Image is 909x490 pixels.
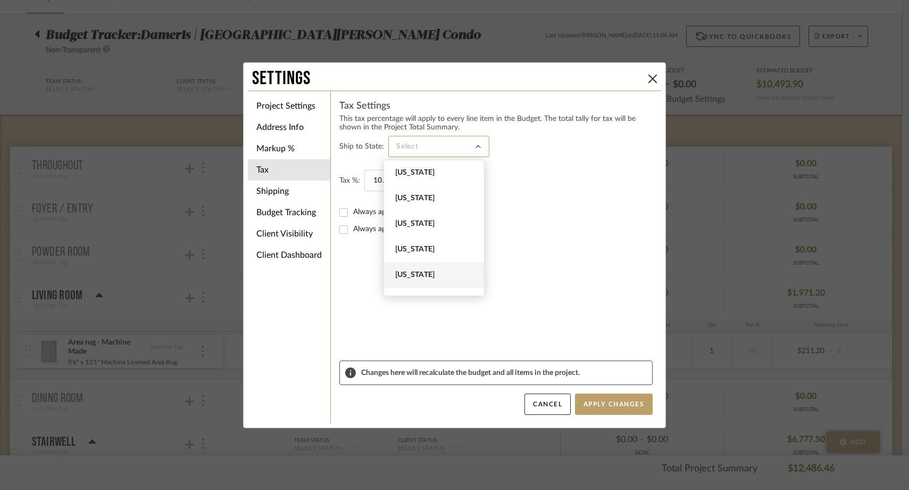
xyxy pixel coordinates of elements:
[248,138,330,159] li: Markup %
[339,174,360,187] label: Tax %:
[339,100,653,112] h4: Tax Settings
[361,369,647,377] span: Changes here will recalculate the budget and all items in the project.
[524,394,571,415] button: Cancel
[248,159,330,181] li: Tax
[248,223,330,244] li: Client Visibility
[248,95,330,117] li: Project Settings
[248,181,330,202] li: Shipping
[353,208,466,216] span: Always apply tax on labor items
[575,394,653,415] button: Apply Changes
[395,219,476,228] span: [US_STATE]
[252,67,644,91] div: Settings
[395,194,476,203] span: [US_STATE]
[395,168,476,177] span: [US_STATE]
[339,140,384,153] label: Ship to State:
[395,245,476,254] span: [US_STATE]
[248,244,330,266] li: Client Dashboard
[248,202,330,223] li: Budget Tracking
[339,115,653,132] p: This tax percentage will apply to every line item in the Budget. The total tally for tax will be ...
[248,117,330,138] li: Address Info
[395,271,476,280] span: [US_STATE]
[353,225,477,233] span: Always apply tax on shipping costs
[388,136,489,157] input: Select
